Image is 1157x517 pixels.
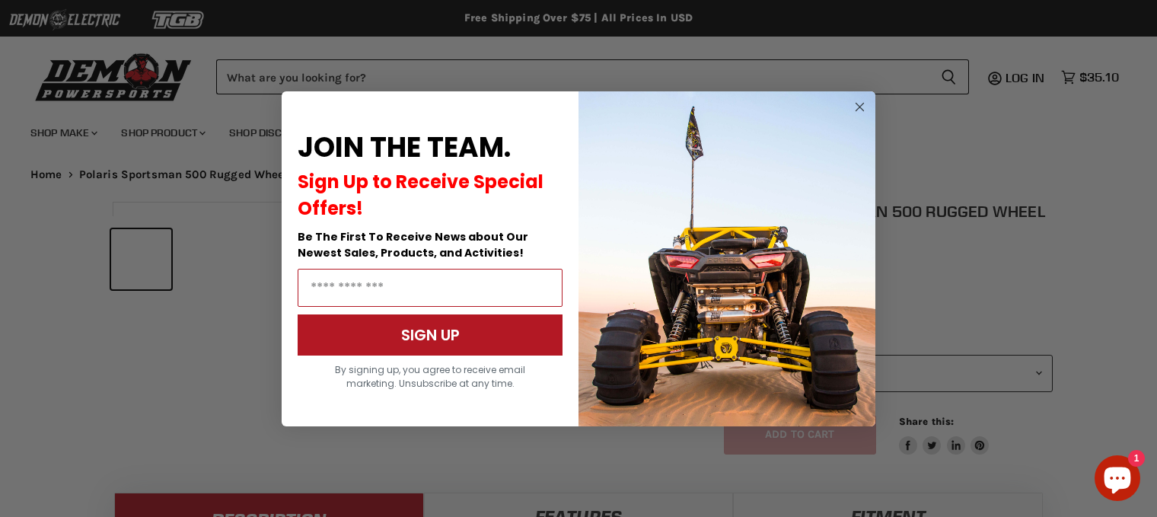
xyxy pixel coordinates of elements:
[850,97,869,116] button: Close dialog
[335,363,525,390] span: By signing up, you agree to receive email marketing. Unsubscribe at any time.
[298,169,543,221] span: Sign Up to Receive Special Offers!
[1090,455,1145,505] inbox-online-store-chat: Shopify online store chat
[298,229,528,260] span: Be The First To Receive News about Our Newest Sales, Products, and Activities!
[578,91,875,426] img: a9095488-b6e7-41ba-879d-588abfab540b.jpeg
[298,314,563,356] button: SIGN UP
[298,128,511,167] span: JOIN THE TEAM.
[298,269,563,307] input: Email Address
